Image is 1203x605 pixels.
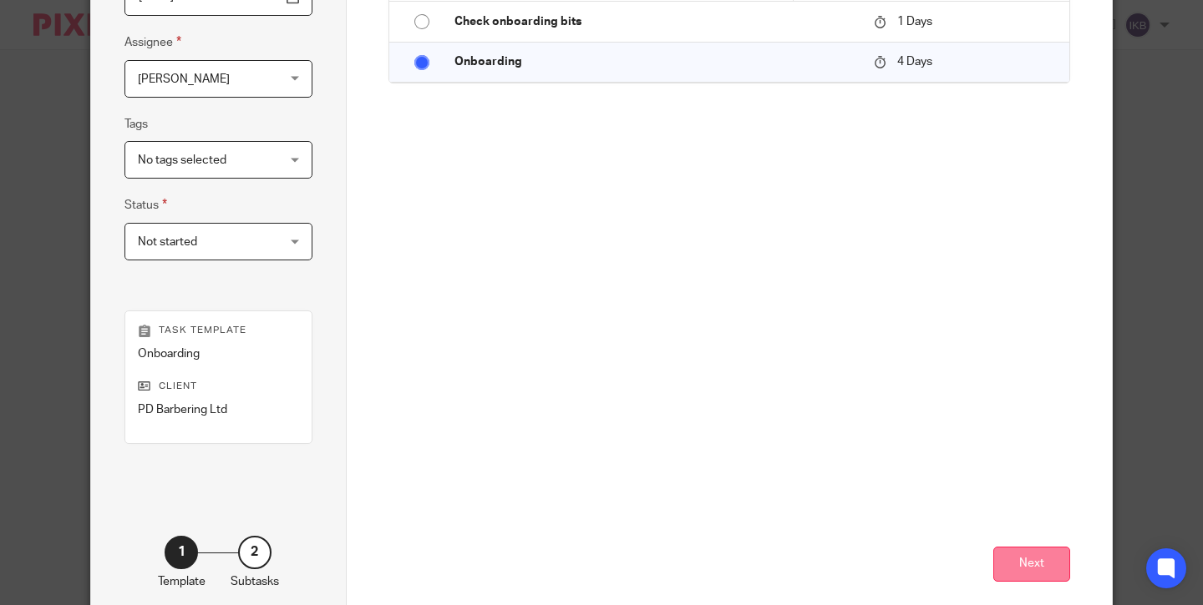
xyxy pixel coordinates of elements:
[454,13,857,30] p: Check onboarding bits
[158,573,206,590] p: Template
[138,236,197,248] span: Not started
[124,33,181,52] label: Assignee
[454,53,857,70] p: Onboarding
[165,536,198,569] div: 1
[124,116,148,133] label: Tags
[138,73,230,85] span: [PERSON_NAME]
[897,56,932,68] span: 4 Days
[138,380,299,393] p: Client
[231,573,279,590] p: Subtasks
[993,547,1070,582] button: Next
[238,536,272,569] div: 2
[124,195,167,214] label: Status
[138,345,299,362] p: Onboarding
[138,154,226,166] span: No tags selected
[138,401,299,418] p: PD Barbering Ltd
[138,324,299,337] p: Task template
[897,16,932,28] span: 1 Days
